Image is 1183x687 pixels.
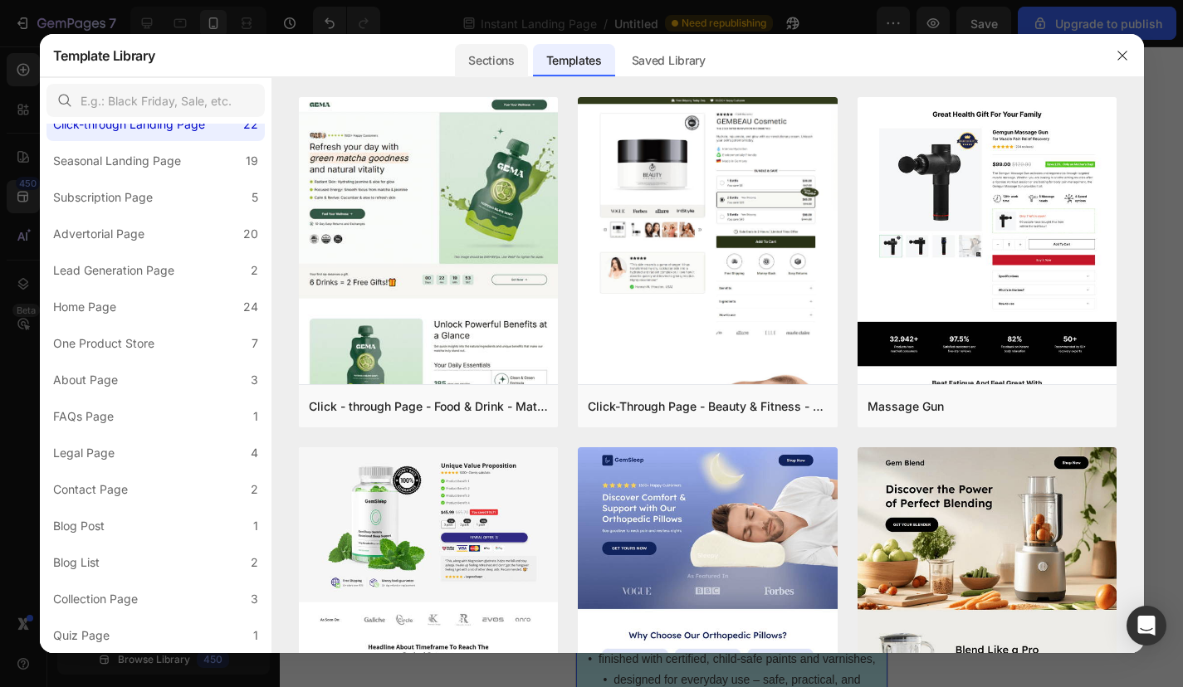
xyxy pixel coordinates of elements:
div: 2 [251,553,258,572]
div: Massage Gun [868,397,944,417]
img: Alt Image [116,353,195,471]
div: 3 [251,370,258,390]
div: Collection Page [53,589,138,609]
input: E.g.: Black Friday, Sale, etc. [46,84,265,117]
div: 4 [251,443,258,463]
div: Click-through Landing Page [53,114,205,134]
div: 2 [251,261,258,280]
div: Blog List [53,553,100,572]
div: 5 [252,188,258,207]
div: 1 [253,407,258,426]
div: 22 [243,114,258,134]
div: Lead Generation Page [53,261,174,280]
p: Create Theme Section [83,303,189,318]
div: Templates [533,44,615,77]
p: All Capibabi products are lovingly made to be safe for children. •⁠ ⁠Crafted from ecological and ... [8,539,303,665]
div: 1 [253,626,258,646]
div: Drop element here [122,206,210,219]
div: Subscription Page [53,188,153,207]
div: About Page [53,370,118,390]
div: Legal Page [53,443,115,463]
div: Seasonal Landing Page [53,151,181,171]
div: Sections [455,44,527,77]
h2: Template Library [53,34,155,77]
p: WELCOME TO OUR STORE [14,275,297,293]
div: 7 [252,334,258,353]
div: FAQs Page [53,407,114,426]
div: Advertorial Page [53,224,144,244]
div: Open Intercom Messenger [1127,606,1166,646]
div: 3 [251,589,258,609]
p: Safety [2,499,310,524]
div: One Product Store [53,334,154,353]
div: 2 [251,480,258,499]
div: Section 3 [1,303,52,318]
div: Saved Library [618,44,719,77]
div: 24 [243,297,258,317]
div: 19 [246,151,258,171]
button: Carousel Back Arrow [13,533,60,579]
div: Blog Post [53,516,105,536]
div: Contact Page [53,480,128,499]
div: Click-Through Page - Beauty & Fitness - Cosmetic [588,397,828,417]
div: Quiz Page [53,626,110,646]
button: AI Content [200,300,260,320]
button: Carousel Next Arrow [252,533,298,579]
div: 1 [253,516,258,536]
div: Click - through Page - Food & Drink - Matcha Glow Shot [309,397,549,417]
div: Home Page [53,297,116,317]
div: 20 [243,224,258,244]
span: iPhone 13 Mini ( 375 px) [83,8,195,25]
